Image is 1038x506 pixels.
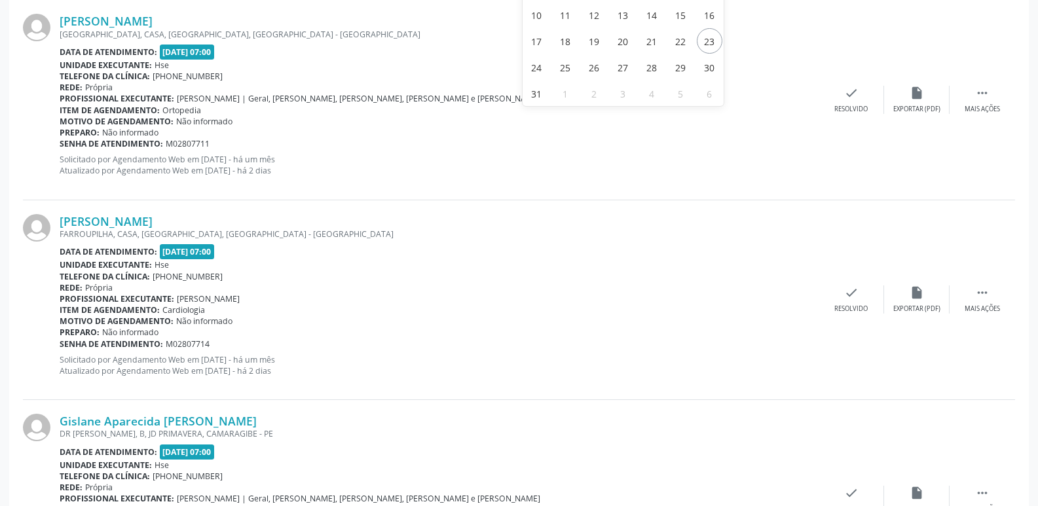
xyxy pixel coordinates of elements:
b: Item de agendamento: [60,304,160,316]
span: Agosto 29, 2025 [668,54,694,80]
div: [GEOGRAPHIC_DATA], CASA, [GEOGRAPHIC_DATA], [GEOGRAPHIC_DATA] - [GEOGRAPHIC_DATA] [60,29,819,40]
b: Telefone da clínica: [60,71,150,82]
a: [PERSON_NAME] [60,14,153,28]
span: Setembro 1, 2025 [553,81,578,106]
p: Solicitado por Agendamento Web em [DATE] - há um mês Atualizado por Agendamento Web em [DATE] - h... [60,154,819,176]
b: Rede: [60,82,83,93]
a: [PERSON_NAME] [60,214,153,228]
span: [PERSON_NAME] | Geral, [PERSON_NAME], [PERSON_NAME], [PERSON_NAME] e [PERSON_NAME] [177,493,540,504]
div: Exportar (PDF) [893,105,940,114]
span: Agosto 18, 2025 [553,28,578,54]
b: Profissional executante: [60,493,174,504]
p: Solicitado por Agendamento Web em [DATE] - há um mês Atualizado por Agendamento Web em [DATE] - h... [60,354,819,376]
span: Ortopedia [162,105,201,116]
i: insert_drive_file [910,86,924,100]
span: Agosto 24, 2025 [524,54,549,80]
i:  [975,285,990,300]
span: Agosto 25, 2025 [553,54,578,80]
span: Agosto 17, 2025 [524,28,549,54]
b: Motivo de agendamento: [60,316,174,327]
span: Não informado [102,127,158,138]
span: Cardiologia [162,304,205,316]
span: Setembro 6, 2025 [697,81,722,106]
b: Motivo de agendamento: [60,116,174,127]
b: Telefone da clínica: [60,471,150,482]
i:  [975,86,990,100]
div: Mais ações [965,105,1000,114]
i: insert_drive_file [910,285,924,300]
img: img [23,14,50,41]
span: Agosto 20, 2025 [610,28,636,54]
img: img [23,414,50,441]
span: Agosto 26, 2025 [582,54,607,80]
span: Agosto 16, 2025 [697,2,722,27]
b: Unidade executante: [60,259,152,270]
b: Profissional executante: [60,93,174,104]
b: Data de atendimento: [60,446,157,458]
img: img [23,214,50,242]
span: Agosto 14, 2025 [639,2,665,27]
span: Agosto 31, 2025 [524,81,549,106]
span: [PHONE_NUMBER] [153,271,223,282]
b: Rede: [60,282,83,293]
b: Preparo: [60,127,100,138]
span: Agosto 30, 2025 [697,54,722,80]
span: Agosto 22, 2025 [668,28,694,54]
span: Agosto 12, 2025 [582,2,607,27]
span: Setembro 4, 2025 [639,81,665,106]
b: Telefone da clínica: [60,271,150,282]
span: M02807711 [166,138,210,149]
div: Mais ações [965,304,1000,314]
a: Gislane Aparecida [PERSON_NAME] [60,414,257,428]
b: Rede: [60,482,83,493]
i:  [975,486,990,500]
span: [DATE] 07:00 [160,244,215,259]
div: Resolvido [834,105,868,114]
b: Senha de atendimento: [60,138,163,149]
b: Profissional executante: [60,293,174,304]
b: Data de atendimento: [60,46,157,58]
span: Própria [85,482,113,493]
span: Setembro 3, 2025 [610,81,636,106]
span: Hse [155,60,169,71]
b: Data de atendimento: [60,246,157,257]
span: Setembro 5, 2025 [668,81,694,106]
i: check [844,285,859,300]
span: Agosto 21, 2025 [639,28,665,54]
span: [PERSON_NAME] [177,293,240,304]
span: [PERSON_NAME] | Geral, [PERSON_NAME], [PERSON_NAME], [PERSON_NAME] e [PERSON_NAME] [177,93,540,104]
b: Preparo: [60,327,100,338]
span: Agosto 13, 2025 [610,2,636,27]
b: Item de agendamento: [60,105,160,116]
span: Própria [85,82,113,93]
span: [DATE] 07:00 [160,45,215,60]
span: Agosto 23, 2025 [697,28,722,54]
span: Hse [155,259,169,270]
i: check [844,86,859,100]
span: Agosto 19, 2025 [582,28,607,54]
span: Própria [85,282,113,293]
i: check [844,486,859,500]
span: Agosto 27, 2025 [610,54,636,80]
span: M02807714 [166,338,210,350]
span: Não informado [102,327,158,338]
div: FARROUPILHA, CASA, [GEOGRAPHIC_DATA], [GEOGRAPHIC_DATA] - [GEOGRAPHIC_DATA] [60,228,819,240]
span: [PHONE_NUMBER] [153,471,223,482]
span: Agosto 11, 2025 [553,2,578,27]
span: Não informado [176,316,232,327]
span: Não informado [176,116,232,127]
b: Senha de atendimento: [60,338,163,350]
span: Hse [155,460,169,471]
span: Agosto 28, 2025 [639,54,665,80]
div: Resolvido [834,304,868,314]
i: insert_drive_file [910,486,924,500]
span: Setembro 2, 2025 [582,81,607,106]
div: Exportar (PDF) [893,304,940,314]
span: [DATE] 07:00 [160,444,215,460]
b: Unidade executante: [60,60,152,71]
div: DR [PERSON_NAME], B, JD PRIMAVERA, CAMARAGIBE - PE [60,428,819,439]
span: Agosto 15, 2025 [668,2,694,27]
b: Unidade executante: [60,460,152,471]
span: Agosto 10, 2025 [524,2,549,27]
span: [PHONE_NUMBER] [153,71,223,82]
